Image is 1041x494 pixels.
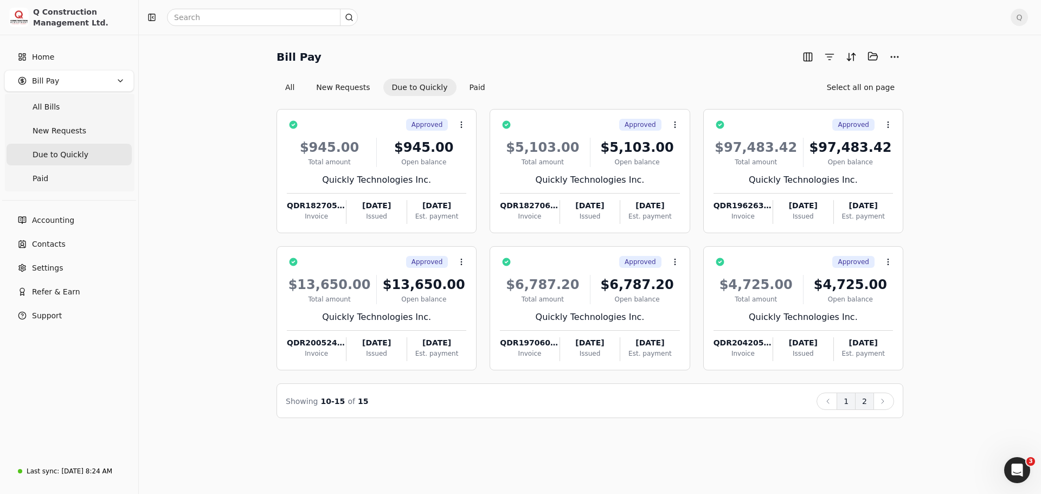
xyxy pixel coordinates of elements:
[773,349,833,358] div: Issued
[834,349,893,358] div: Est. payment
[307,79,378,96] button: New Requests
[808,157,893,167] div: Open balance
[346,349,406,358] div: Issued
[33,7,129,28] div: Q Construction Management Ltd.
[595,275,680,294] div: $6,787.20
[4,257,134,279] a: Settings
[7,96,132,118] a: All Bills
[560,349,620,358] div: Issued
[500,294,585,304] div: Total amount
[407,337,466,349] div: [DATE]
[381,157,466,167] div: Open balance
[560,211,620,221] div: Issued
[4,70,134,92] button: Bill Pay
[500,275,585,294] div: $6,787.20
[625,257,656,267] span: Approved
[33,173,48,184] span: Paid
[358,397,368,406] span: 15
[321,397,345,406] span: 10 - 15
[346,337,406,349] div: [DATE]
[1004,457,1030,483] iframe: Intercom live chat
[32,262,63,274] span: Settings
[32,310,62,322] span: Support
[500,349,559,358] div: Invoice
[32,215,74,226] span: Accounting
[818,79,903,96] button: Select all on page
[286,397,318,406] span: Showing
[287,138,372,157] div: $945.00
[714,294,799,304] div: Total amount
[834,211,893,221] div: Est. payment
[834,337,893,349] div: [DATE]
[808,138,893,157] div: $97,483.42
[834,200,893,211] div: [DATE]
[287,211,346,221] div: Invoice
[7,120,132,142] a: New Requests
[412,257,443,267] span: Approved
[348,397,355,406] span: of
[407,200,466,211] div: [DATE]
[773,211,833,221] div: Issued
[9,8,29,27] img: 3171ca1f-602b-4dfe-91f0-0ace091e1481.jpeg
[4,281,134,303] button: Refer & Earn
[1011,9,1028,26] button: Q
[808,294,893,304] div: Open balance
[287,294,372,304] div: Total amount
[838,257,869,267] span: Approved
[32,286,80,298] span: Refer & Earn
[886,48,903,66] button: More
[407,349,466,358] div: Est. payment
[4,209,134,231] a: Accounting
[61,466,112,476] div: [DATE] 8:24 AM
[595,138,680,157] div: $5,103.00
[500,174,679,187] div: Quickly Technologies Inc.
[32,52,54,63] span: Home
[7,168,132,189] a: Paid
[837,393,856,410] button: 1
[620,349,679,358] div: Est. payment
[461,79,494,96] button: Paid
[407,211,466,221] div: Est. payment
[500,200,559,211] div: QDR182706-1317
[855,393,874,410] button: 2
[167,9,358,26] input: Search
[287,337,346,349] div: QDR200524-0243
[773,337,833,349] div: [DATE]
[277,79,494,96] div: Invoice filter options
[32,239,66,250] span: Contacts
[620,200,679,211] div: [DATE]
[287,275,372,294] div: $13,650.00
[4,233,134,255] a: Contacts
[33,149,88,161] span: Due to Quickly
[4,305,134,326] button: Support
[838,120,869,130] span: Approved
[287,174,466,187] div: Quickly Technologies Inc.
[595,157,680,167] div: Open balance
[595,294,680,304] div: Open balance
[500,138,585,157] div: $5,103.00
[714,200,773,211] div: QDR196263--JAB
[714,337,773,349] div: QDR204205-0543
[714,275,799,294] div: $4,725.00
[1026,457,1035,466] span: 3
[843,48,860,66] button: Sort
[381,294,466,304] div: Open balance
[277,48,322,66] h2: Bill Pay
[808,275,893,294] div: $4,725.00
[277,79,303,96] button: All
[500,311,679,324] div: Quickly Technologies Inc.
[27,466,59,476] div: Last sync:
[32,75,59,87] span: Bill Pay
[500,337,559,349] div: QDR197060-0540
[287,349,346,358] div: Invoice
[864,48,882,65] button: Batch (0)
[714,138,799,157] div: $97,483.42
[560,200,620,211] div: [DATE]
[500,211,559,221] div: Invoice
[714,211,773,221] div: Invoice
[500,157,585,167] div: Total amount
[33,125,86,137] span: New Requests
[381,275,466,294] div: $13,650.00
[412,120,443,130] span: Approved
